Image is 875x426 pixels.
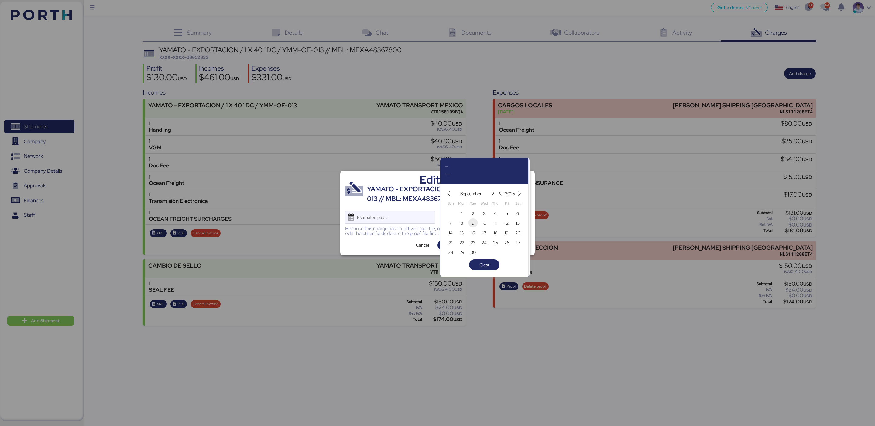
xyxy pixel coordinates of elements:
span: 17 [482,229,486,237]
span: 25 [493,239,498,246]
span: 16 [471,229,475,237]
button: 15 [457,228,466,237]
button: 21 [446,238,455,247]
button: 30 [468,248,478,257]
button: 3 [480,209,489,218]
span: 1 [461,210,462,217]
span: 28 [448,249,453,256]
span: 22 [459,239,464,246]
span: 7 [449,220,452,227]
div: Fri [502,199,511,208]
div: Sat [513,199,522,208]
button: 7 [446,218,455,227]
span: 8 [461,220,463,227]
div: Tue [468,199,478,208]
button: 23 [468,238,478,247]
div: Thu [491,199,500,208]
span: 3 [483,210,486,217]
button: 10 [480,218,489,227]
button: 2 [468,209,478,218]
button: 27 [513,238,522,247]
span: Clear [479,261,489,268]
div: Sun [446,199,455,208]
button: 18 [491,228,500,237]
span: 26 [504,239,509,246]
span: 5 [506,210,508,217]
button: 19 [502,228,511,237]
span: 2025 [505,190,515,197]
button: 29 [457,248,466,257]
span: 14 [449,229,453,237]
button: 25 [491,238,500,247]
span: 12 [505,220,509,227]
span: 10 [482,220,486,227]
button: 24 [480,238,489,247]
span: 20 [515,229,520,237]
span: 6 [516,210,519,217]
button: Clear [469,259,499,270]
button: 9 [468,218,478,227]
span: 11 [494,220,497,227]
span: 18 [494,229,497,237]
button: 22 [457,238,466,247]
span: 21 [449,239,452,246]
button: 1 [457,209,466,218]
div: YAMATO - EXPORTACION / 1 X 40´DC / YMM-OE-013 // MBL: MEXA48367800 [367,184,530,204]
div: Mon [457,199,466,208]
div: Because this charge has an active proof file, only the payment dates can be changed, to edit the ... [345,226,530,236]
button: 16 [468,228,478,237]
span: 15 [460,229,464,237]
span: 30 [471,249,476,256]
span: 27 [515,239,520,246]
button: Cancel [407,240,437,251]
button: 26 [502,238,511,247]
div: — [445,163,523,170]
span: 4 [494,210,497,217]
div: Wed [480,199,489,208]
button: 17 [480,228,489,237]
span: 9 [472,220,475,227]
button: 28 [446,248,455,257]
span: 19 [505,229,509,237]
span: Cancel [416,241,429,249]
button: 6 [513,209,522,218]
span: 13 [516,220,520,227]
span: 24 [482,239,487,246]
button: September [459,189,483,199]
div: — [445,170,523,179]
button: 12 [502,218,511,227]
button: 8 [457,218,466,227]
div: Edit charge [367,175,530,184]
button: 11 [491,218,500,227]
span: 23 [471,239,475,246]
span: 29 [459,249,465,256]
button: 5 [502,209,511,218]
button: 2025 [504,189,516,199]
button: 13 [513,218,522,227]
span: September [460,190,482,197]
span: 2 [472,210,474,217]
button: 4 [491,209,500,218]
button: 20 [513,228,522,237]
button: 14 [446,228,455,237]
button: Save [437,240,468,251]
